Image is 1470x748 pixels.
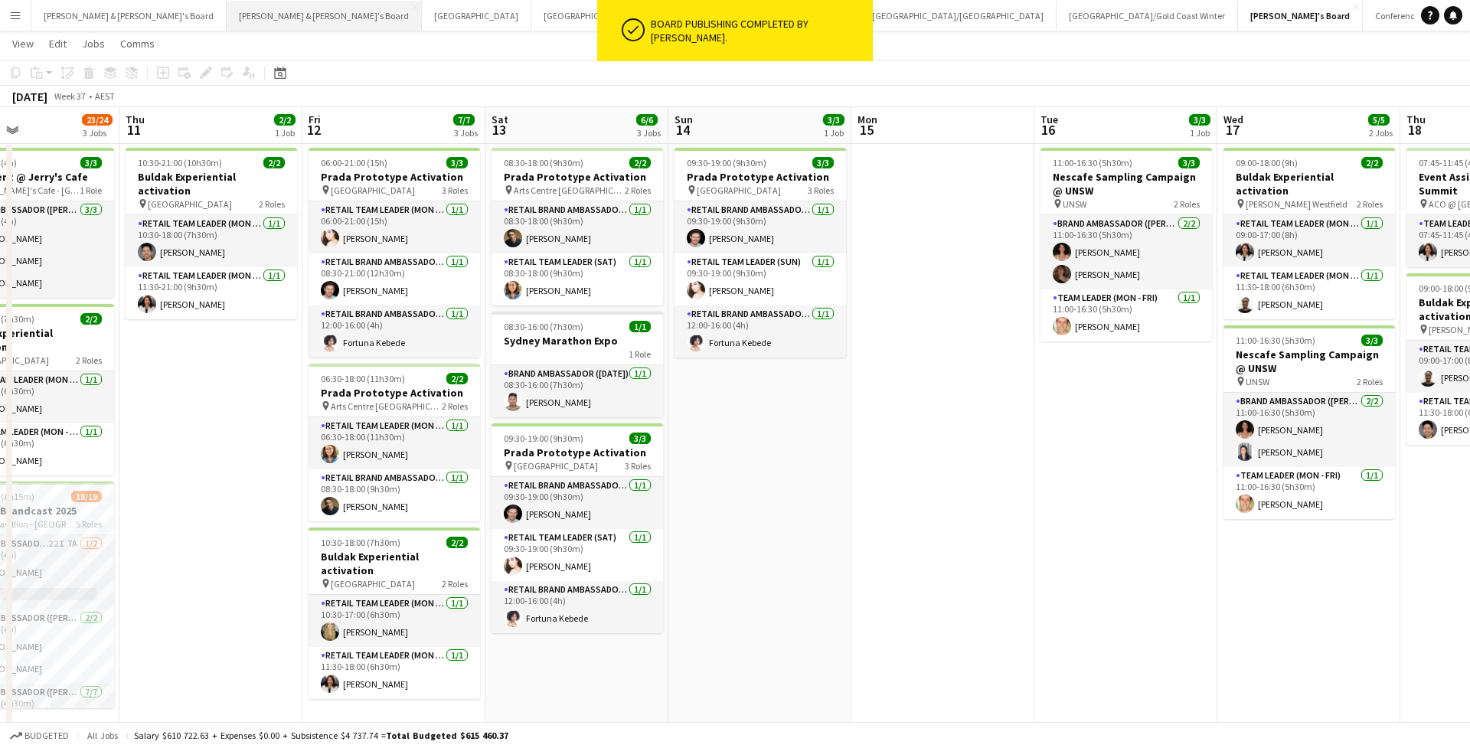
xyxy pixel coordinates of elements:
[812,157,834,168] span: 3/3
[309,528,480,699] app-job-card: 10:30-18:00 (7h30m)2/2Buldak Experiential activation [GEOGRAPHIC_DATA]2 RolesRETAIL Team Leader (...
[31,1,227,31] button: [PERSON_NAME] & [PERSON_NAME]'s Board
[227,1,422,31] button: [PERSON_NAME] & [PERSON_NAME]'s Board
[1406,113,1426,126] span: Thu
[492,477,663,529] app-card-role: RETAIL Brand Ambassador ([DATE])1/109:30-19:00 (9h30m)[PERSON_NAME]
[263,157,285,168] span: 2/2
[504,433,583,444] span: 09:30-19:00 (9h30m)
[675,253,846,305] app-card-role: RETAIL Team Leader (Sun)1/109:30-19:00 (9h30m)[PERSON_NAME]
[76,518,102,530] span: 5 Roles
[309,469,480,521] app-card-role: RETAIL Brand Ambassador (Mon - Fri)1/108:30-18:00 (9h30m)[PERSON_NAME]
[309,417,480,469] app-card-role: RETAIL Team Leader (Mon - Fri)1/106:30-18:00 (11h30m)[PERSON_NAME]
[309,170,480,184] h3: Prada Prototype Activation
[1223,215,1395,267] app-card-role: RETAIL Team Leader (Mon - Fri)1/109:00-17:00 (8h)[PERSON_NAME]
[855,121,877,139] span: 15
[637,127,661,139] div: 3 Jobs
[504,157,583,168] span: 08:30-18:00 (9h30m)
[629,157,651,168] span: 2/2
[504,321,583,332] span: 08:30-16:00 (7h30m)
[1221,121,1243,139] span: 17
[1040,289,1212,341] app-card-role: Team Leader (Mon - Fri)1/111:00-16:30 (5h30m)[PERSON_NAME]
[120,37,155,51] span: Comms
[309,305,480,358] app-card-role: RETAIL Brand Ambassador (Mon - Fri)1/112:00-16:00 (4h)Fortuna Kebede
[629,433,651,444] span: 3/3
[675,113,693,126] span: Sun
[492,148,663,305] div: 08:30-18:00 (9h30m)2/2Prada Prototype Activation Arts Centre [GEOGRAPHIC_DATA]2 RolesRETAIL Brand...
[1223,170,1395,198] h3: Buldak Experiential activation
[126,215,297,267] app-card-role: RETAIL Team Leader (Mon - Fri)1/110:30-18:00 (7h30m)[PERSON_NAME]
[675,201,846,253] app-card-role: RETAIL Brand Ambassador ([DATE])1/109:30-19:00 (9h30m)[PERSON_NAME]
[1040,113,1058,126] span: Tue
[126,267,297,319] app-card-role: RETAIL Team Leader (Mon - Fri)1/111:30-21:00 (9h30m)[PERSON_NAME]
[309,364,480,521] app-job-card: 06:30-18:00 (11h30m)2/2Prada Prototype Activation Arts Centre [GEOGRAPHIC_DATA]2 RolesRETAIL Team...
[442,185,468,196] span: 3 Roles
[12,37,34,51] span: View
[76,354,102,366] span: 2 Roles
[275,127,295,139] div: 1 Job
[857,113,877,126] span: Mon
[1040,215,1212,289] app-card-role: Brand Ambassador ([PERSON_NAME])2/211:00-16:30 (5h30m)[PERSON_NAME][PERSON_NAME]
[309,253,480,305] app-card-role: RETAIL Brand Ambassador (Mon - Fri)1/108:30-21:00 (12h30m)[PERSON_NAME]
[309,647,480,699] app-card-role: RETAIL Team Leader (Mon - Fri)1/111:30-18:00 (6h30m)[PERSON_NAME]
[651,17,867,44] div: Board publishing completed by [PERSON_NAME].
[309,550,480,577] h3: Buldak Experiential activation
[675,305,846,358] app-card-role: RETAIL Brand Ambassador ([DATE])1/112:00-16:00 (4h)Fortuna Kebede
[442,400,468,412] span: 2 Roles
[492,312,663,417] app-job-card: 08:30-16:00 (7h30m)1/1Sydney Marathon Expo1 RoleBrand Ambassador ([DATE])1/108:30-16:00 (7h30m)[P...
[84,730,121,741] span: All jobs
[1223,113,1243,126] span: Wed
[442,578,468,590] span: 2 Roles
[309,201,480,253] app-card-role: RETAIL Team Leader (Mon - Fri)1/106:00-21:00 (15h)[PERSON_NAME]
[331,185,415,196] span: [GEOGRAPHIC_DATA]
[309,148,480,358] div: 06:00-21:00 (15h)3/3Prada Prototype Activation [GEOGRAPHIC_DATA]3 RolesRETAIL Team Leader (Mon - ...
[126,113,145,126] span: Thu
[1053,157,1132,168] span: 11:00-16:30 (5h30m)
[12,89,47,104] div: [DATE]
[629,348,651,360] span: 1 Role
[454,127,478,139] div: 3 Jobs
[1063,198,1086,210] span: UNSW
[51,90,89,102] span: Week 37
[492,113,508,126] span: Sat
[636,114,658,126] span: 6/6
[114,34,161,54] a: Comms
[386,730,508,741] span: Total Budgeted $615 460.37
[331,400,442,412] span: Arts Centre [GEOGRAPHIC_DATA]
[321,537,400,548] span: 10:30-18:00 (7h30m)
[83,127,112,139] div: 3 Jobs
[446,537,468,548] span: 2/2
[625,460,651,472] span: 3 Roles
[126,148,297,319] app-job-card: 10:30-21:00 (10h30m)2/2Buldak Experiential activation [GEOGRAPHIC_DATA]2 RolesRETAIL Team Leader ...
[80,185,102,196] span: 1 Role
[1040,170,1212,198] h3: Nescafe Sampling Campaign @ UNSW
[1223,467,1395,519] app-card-role: Team Leader (Mon - Fri)1/111:00-16:30 (5h30m)[PERSON_NAME]
[126,170,297,198] h3: Buldak Experiential activation
[1174,198,1200,210] span: 2 Roles
[1369,127,1393,139] div: 2 Jobs
[492,423,663,633] app-job-card: 09:30-19:00 (9h30m)3/3Prada Prototype Activation [GEOGRAPHIC_DATA]3 RolesRETAIL Brand Ambassador ...
[1040,148,1212,341] div: 11:00-16:30 (5h30m)3/3Nescafe Sampling Campaign @ UNSW UNSW2 RolesBrand Ambassador ([PERSON_NAME]...
[1223,325,1395,519] app-job-card: 11:00-16:30 (5h30m)3/3Nescafe Sampling Campaign @ UNSW UNSW2 RolesBrand Ambassador ([PERSON_NAME]...
[1368,114,1390,126] span: 5/5
[8,727,71,744] button: Budgeted
[492,446,663,459] h3: Prada Prototype Activation
[492,529,663,581] app-card-role: RETAIL Team Leader (Sat)1/109:30-19:00 (9h30m)[PERSON_NAME]
[446,373,468,384] span: 2/2
[76,34,111,54] a: Jobs
[82,37,105,51] span: Jobs
[138,157,222,168] span: 10:30-21:00 (10h30m)
[274,114,296,126] span: 2/2
[1361,157,1383,168] span: 2/2
[1190,127,1210,139] div: 1 Job
[123,121,145,139] span: 11
[1223,267,1395,319] app-card-role: RETAIL Team Leader (Mon - Fri)1/111:30-18:00 (6h30m)[PERSON_NAME]
[1246,376,1269,387] span: UNSW
[309,595,480,647] app-card-role: RETAIL Team Leader (Mon - Fri)1/110:30-17:00 (6h30m)[PERSON_NAME]
[6,34,40,54] a: View
[446,157,468,168] span: 3/3
[1223,148,1395,319] app-job-card: 09:00-18:00 (9h)2/2Buldak Experiential activation [PERSON_NAME] Westfield2 RolesRETAIL Team Leade...
[1246,198,1347,210] span: [PERSON_NAME] Westfield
